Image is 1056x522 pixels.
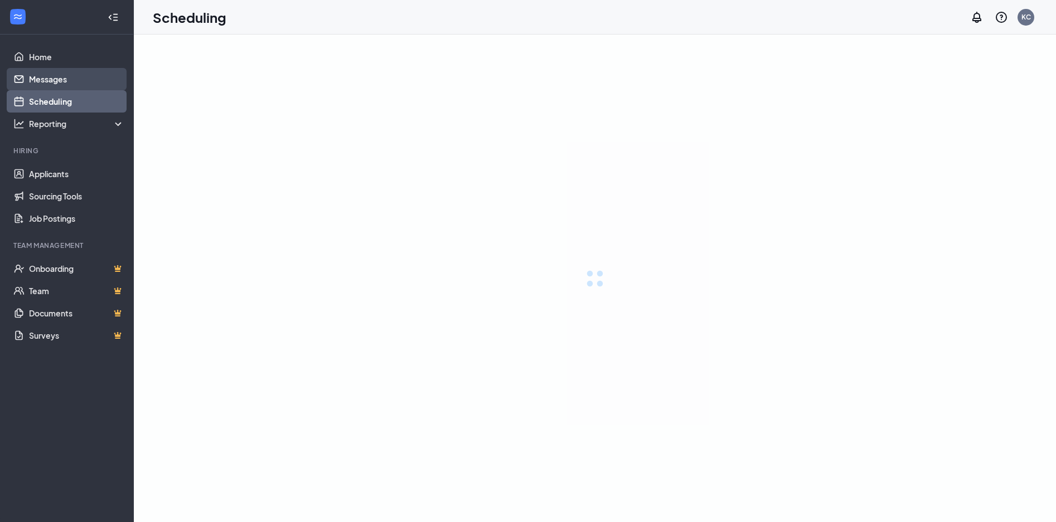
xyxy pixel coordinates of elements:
[29,90,124,113] a: Scheduling
[29,207,124,230] a: Job Postings
[29,257,124,280] a: OnboardingCrown
[108,12,119,23] svg: Collapse
[13,118,25,129] svg: Analysis
[29,302,124,324] a: DocumentsCrown
[153,8,226,27] h1: Scheduling
[29,118,125,129] div: Reporting
[13,241,122,250] div: Team Management
[29,163,124,185] a: Applicants
[29,46,124,68] a: Home
[995,11,1008,24] svg: QuestionInfo
[29,68,124,90] a: Messages
[12,11,23,22] svg: WorkstreamLogo
[29,185,124,207] a: Sourcing Tools
[970,11,984,24] svg: Notifications
[1021,12,1031,22] div: KC
[29,324,124,347] a: SurveysCrown
[29,280,124,302] a: TeamCrown
[13,146,122,155] div: Hiring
